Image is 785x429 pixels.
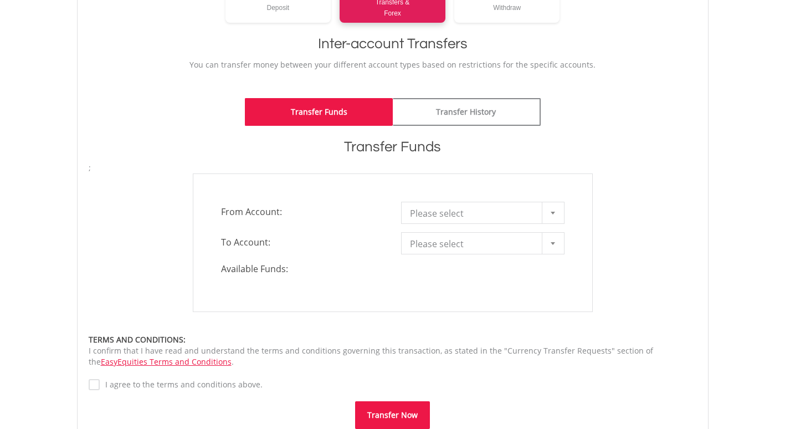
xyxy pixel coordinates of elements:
[89,137,697,157] h1: Transfer Funds
[89,334,697,345] div: TERMS AND CONDITIONS:
[89,59,697,70] p: You can transfer money between your different account types based on restrictions for the specifi...
[89,162,697,429] form: ;
[213,263,393,275] span: Available Funds:
[355,401,430,429] button: Transfer Now
[410,202,539,224] span: Please select
[100,379,263,390] label: I agree to the terms and conditions above.
[213,232,393,252] span: To Account:
[393,98,541,126] a: Transfer History
[213,202,393,222] span: From Account:
[89,334,697,367] div: I confirm that I have read and understand the terms and conditions governing this transaction, as...
[245,98,393,126] a: Transfer Funds
[89,34,697,54] h1: Inter-account Transfers
[101,356,232,367] a: EasyEquities Terms and Conditions
[410,233,539,255] span: Please select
